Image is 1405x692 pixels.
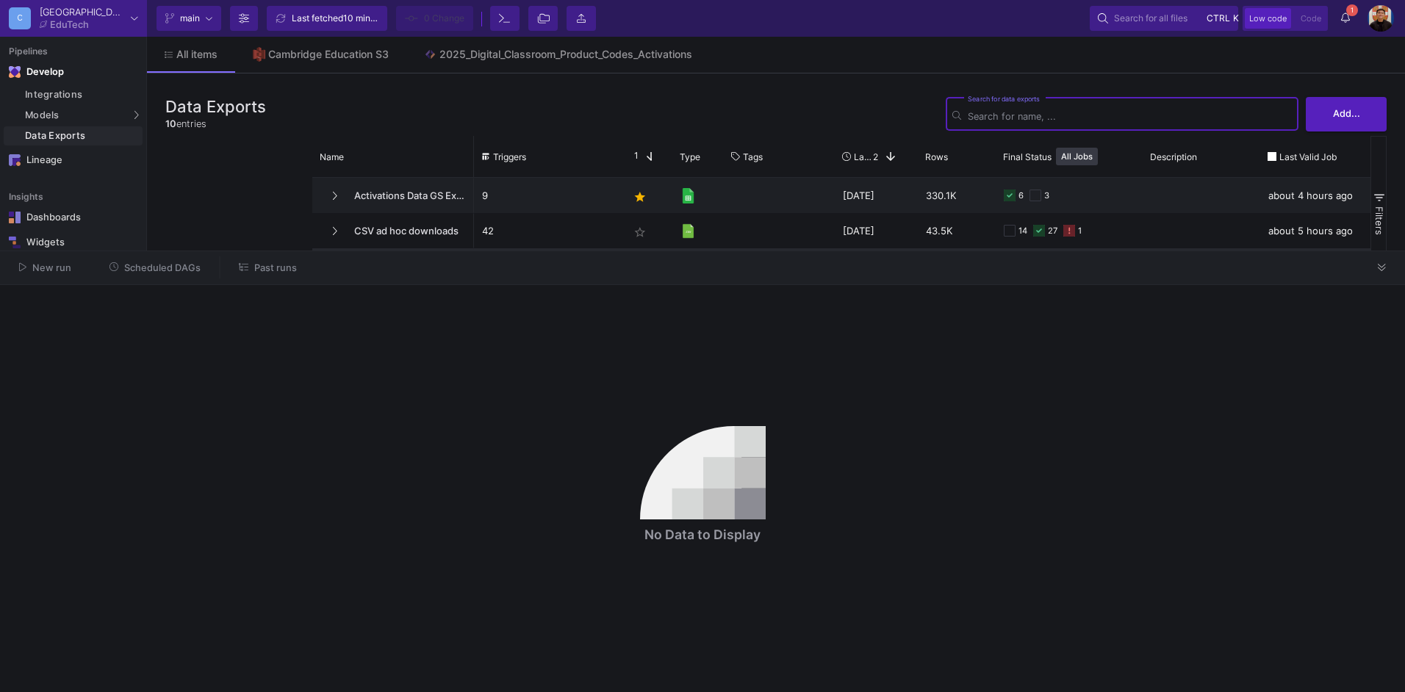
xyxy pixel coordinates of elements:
[918,248,996,284] div: 4.4K
[482,179,613,213] p: 9
[345,214,466,248] span: CSV ad hoc downloads
[343,12,406,24] span: 10 minutes ago
[165,97,266,116] h3: Data Exports
[925,151,948,162] span: Rows
[1003,140,1122,173] div: Final Status
[628,150,639,163] span: 1
[157,6,221,31] button: main
[680,151,700,162] span: Type
[680,188,696,203] img: [Legacy] Google Sheets
[1018,249,1024,284] div: 6
[1090,6,1238,31] button: Search for all filesctrlk
[1245,8,1291,29] button: Low code
[1249,13,1287,24] span: Low code
[1233,10,1239,27] span: k
[32,262,71,273] span: New run
[1296,8,1326,29] button: Code
[4,148,143,172] a: Navigation iconLineage
[1018,214,1027,248] div: 14
[312,178,474,213] div: Press SPACE to select this row.
[835,248,918,284] div: -
[854,151,873,162] span: Last Used
[1306,97,1387,131] button: Add...
[835,213,918,248] div: [DATE]
[474,213,1370,248] div: Press SPACE to select this row.
[1150,151,1197,162] span: Description
[1333,108,1360,119] span: Add...
[1346,4,1358,16] span: 1
[165,118,176,129] span: 10
[1044,249,1049,284] div: 6
[4,60,143,84] mat-expansion-panel-header: Navigation iconDevelop
[253,47,265,62] img: Tab icon
[4,126,143,145] a: Data Exports
[474,248,1370,284] div: Press SPACE to select this row.
[631,188,649,206] mat-icon: star
[4,231,143,254] a: Navigation iconWidgets
[644,525,761,544] div: No Data to Display
[918,213,996,248] div: 43.5K
[312,213,474,248] div: Press SPACE to select this row.
[1373,206,1385,235] span: Filters
[320,151,344,162] span: Name
[482,214,613,248] p: 42
[9,7,31,29] div: C
[4,85,143,104] a: Integrations
[1207,10,1230,27] span: ctrl
[680,223,696,239] img: [Legacy] CSV
[312,248,474,284] div: Press SPACE to select this row.
[40,7,125,17] div: [GEOGRAPHIC_DATA]
[50,20,89,29] div: EduTech
[9,237,21,248] img: Navigation icon
[292,7,380,29] div: Last fetched
[25,109,60,121] span: Models
[1301,13,1321,24] span: Code
[124,262,201,273] span: Scheduled DAGs
[1044,179,1049,213] div: 3
[4,206,143,229] a: Navigation iconDashboards
[1260,248,1370,284] div: [DATE]
[25,89,139,101] div: Integrations
[26,154,122,166] div: Lineage
[1279,151,1337,162] span: Last Valid Job
[221,256,315,279] button: Past runs
[1018,179,1024,213] div: 6
[26,66,48,78] div: Develop
[1368,5,1394,32] img: bg52tvgs8dxfpOhHYAd0g09LCcAxm85PnUXHwHyc.png
[474,178,1370,213] div: Press SPACE to select this row.
[424,48,436,61] img: Tab icon
[26,237,122,248] div: Widgets
[1202,10,1230,27] button: ctrlk
[1,256,89,279] button: New run
[835,178,918,213] div: [DATE]
[254,262,297,273] span: Past runs
[165,117,266,131] div: entries
[345,249,446,284] span: CLP Reports
[439,48,692,60] div: 2025_Digital_Classroom_Product_Codes_Activations
[25,130,139,142] div: Data Exports
[631,223,649,241] mat-icon: star_border
[26,212,122,223] div: Dashboards
[9,212,21,223] img: Navigation icon
[1260,213,1370,248] div: about 5 hours ago
[640,426,766,519] img: no-data.svg
[1078,214,1082,248] div: 1
[482,249,613,284] p: 12
[1048,214,1057,248] div: 27
[9,154,21,166] img: Navigation icon
[1332,6,1359,31] button: 1
[1114,7,1187,29] span: Search for all files
[267,6,387,31] button: Last fetched10 minutes ago
[1056,148,1098,165] button: All Jobs
[1260,178,1370,213] div: about 4 hours ago
[743,151,763,162] span: Tags
[9,66,21,78] img: Navigation icon
[873,151,878,162] span: 2
[176,48,218,60] span: All items
[268,48,389,60] div: Cambridge Education S3
[918,178,996,213] div: 330.1K
[493,151,526,162] span: Triggers
[968,111,1292,122] input: Search for name, ...
[180,7,200,29] span: main
[345,179,466,213] span: Activations Data GS Exports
